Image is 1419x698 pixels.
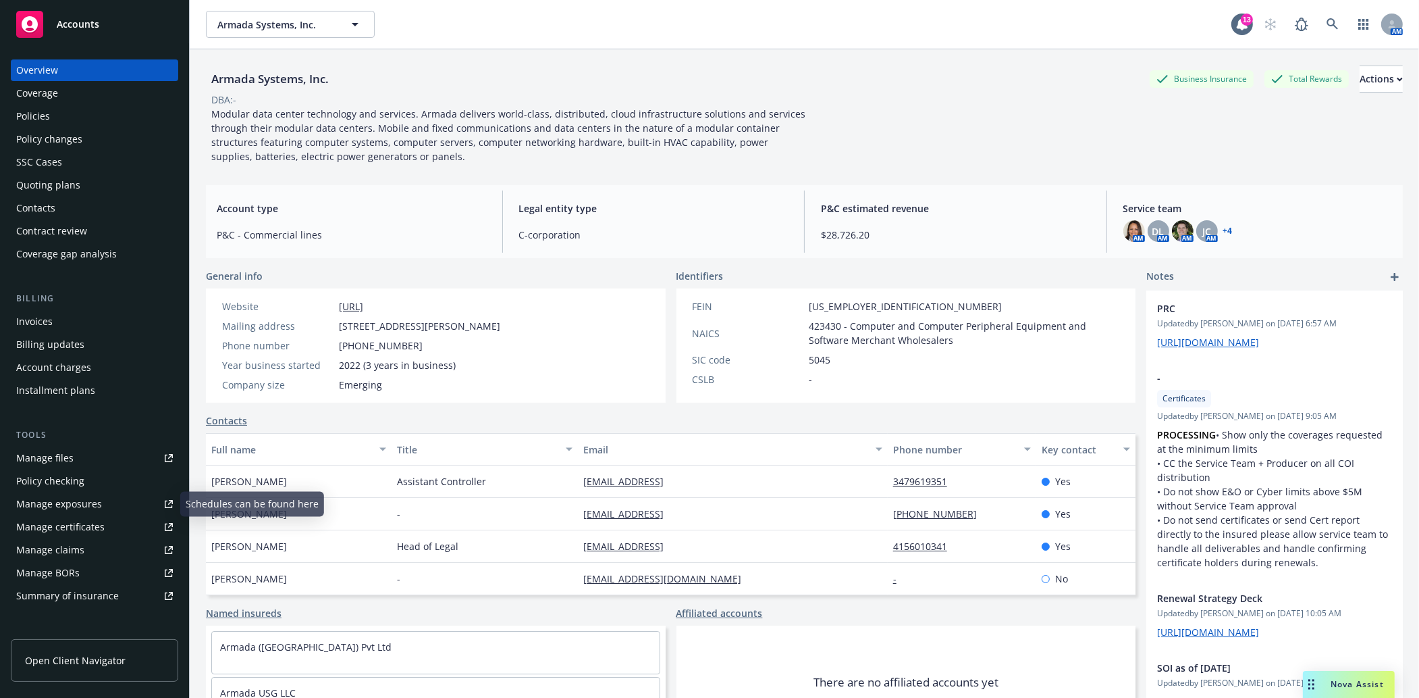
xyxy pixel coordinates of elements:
button: Key contact [1036,433,1135,466]
div: Armada Systems, Inc. [206,70,334,88]
a: Start snowing [1257,11,1284,38]
a: Manage BORs [11,562,178,584]
span: - [397,572,400,586]
span: [PHONE_NUMBER] [339,339,423,353]
span: - [397,507,400,521]
div: PRCUpdatedby [PERSON_NAME] on [DATE] 6:57 AM[URL][DOMAIN_NAME] [1146,291,1403,360]
span: Assistant Controller [397,474,486,489]
a: Quoting plans [11,174,178,196]
div: SIC code [693,353,804,367]
span: Yes [1055,474,1071,489]
div: Coverage [16,82,58,104]
a: - [893,572,907,585]
span: 5045 [809,353,831,367]
div: Policies [16,105,50,127]
div: 13 [1241,14,1253,26]
a: Contract review [11,220,178,242]
button: Phone number [888,433,1036,466]
a: Named insureds [206,606,282,620]
a: Armada ([GEOGRAPHIC_DATA]) Pvt Ltd [220,641,392,653]
span: Identifiers [676,269,724,283]
div: Invoices [16,311,53,332]
div: Quoting plans [16,174,80,196]
a: Manage claims [11,539,178,561]
button: Email [578,433,888,466]
span: - [1157,371,1357,385]
a: Billing updates [11,334,178,355]
div: Summary of insurance [16,585,119,607]
div: Manage exposures [16,493,102,515]
a: Policy changes [11,128,178,150]
a: Installment plans [11,380,178,401]
a: Affiliated accounts [676,606,763,620]
a: add [1387,269,1403,285]
a: Report a Bug [1288,11,1315,38]
button: Actions [1360,66,1403,93]
div: Billing updates [16,334,84,355]
a: Coverage gap analysis [11,243,178,265]
div: Manage claims [16,539,84,561]
span: P&C estimated revenue [821,201,1090,216]
div: FEIN [693,299,804,314]
div: -CertificatesUpdatedby [PERSON_NAME] on [DATE] 9:05 AMPROCESSING• Show only the coverages request... [1146,360,1403,580]
button: Nova Assist [1303,671,1395,698]
a: Search [1319,11,1346,38]
div: Installment plans [16,380,95,401]
span: Updated by [PERSON_NAME] on [DATE] 10:05 AM [1157,607,1392,620]
a: Manage files [11,447,178,469]
span: Updated by [PERSON_NAME] on [DATE] 10:36 AM [1157,677,1392,689]
button: Title [392,433,577,466]
button: Full name [206,433,392,466]
div: Tools [11,428,178,442]
a: Contacts [206,414,247,428]
a: [URL][DOMAIN_NAME] [1157,336,1259,349]
span: Legal entity type [519,201,788,216]
span: Open Client Navigator [25,653,126,668]
div: SSC Cases [16,151,62,173]
a: Manage exposures [11,493,178,515]
img: photo [1123,220,1145,242]
div: Mailing address [222,319,333,333]
span: Modular data center technology and services. Armada delivers world-class, distributed, cloud infr... [211,107,808,163]
div: Manage files [16,447,74,469]
div: Year business started [222,358,333,372]
div: Renewal Strategy DeckUpdatedby [PERSON_NAME] on [DATE] 10:05 AM[URL][DOMAIN_NAME] [1146,580,1403,650]
div: Title [397,443,557,457]
div: CSLB [693,372,804,387]
a: [EMAIL_ADDRESS] [583,507,674,520]
span: C-corporation [519,228,788,242]
span: Emerging [339,378,382,392]
div: Overview [16,59,58,81]
div: Billing [11,292,178,305]
span: P&C - Commercial lines [217,228,486,242]
span: Updated by [PERSON_NAME] on [DATE] 6:57 AM [1157,318,1392,330]
span: 423430 - Computer and Computer Peripheral Equipment and Software Merchant Wholesalers [809,319,1120,347]
a: Manage certificates [11,516,178,538]
span: - [809,372,813,387]
span: [PERSON_NAME] [211,572,287,586]
span: Head of Legal [397,539,458,553]
div: NAICS [693,326,804,341]
span: [PERSON_NAME] [211,539,287,553]
span: JC [1202,224,1211,239]
span: No [1055,572,1068,586]
span: Yes [1055,539,1071,553]
div: Manage certificates [16,516,105,538]
a: Overview [11,59,178,81]
div: Actions [1360,66,1403,92]
a: 4156010341 [893,540,958,553]
span: Accounts [57,19,99,30]
a: [EMAIL_ADDRESS] [583,475,674,488]
a: [EMAIL_ADDRESS][DOMAIN_NAME] [583,572,752,585]
span: SOI as of [DATE] [1157,661,1357,675]
span: DL [1152,224,1164,239]
a: Policy checking [11,470,178,492]
span: Certificates [1162,393,1206,405]
div: Contacts [16,197,55,219]
div: Website [222,299,333,314]
a: Contacts [11,197,178,219]
a: Summary of insurance [11,585,178,607]
span: General info [206,269,263,283]
a: Policies [11,105,178,127]
div: Account charges [16,357,91,378]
